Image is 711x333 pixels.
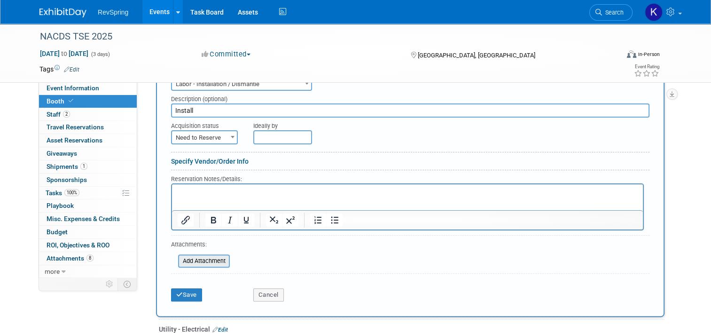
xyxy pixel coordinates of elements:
td: Toggle Event Tabs [118,278,137,290]
button: Subscript [266,214,282,227]
span: Asset Reservations [47,136,102,144]
a: Edit [212,326,228,333]
button: Superscript [282,214,298,227]
span: Playbook [47,202,74,209]
a: Specify Vendor/Order Info [171,158,249,165]
span: Misc. Expenses & Credits [47,215,120,222]
a: Budget [39,226,137,238]
a: Booth [39,95,137,108]
span: 100% [64,189,79,196]
span: 2 [63,111,70,118]
a: Tasks100% [39,187,137,199]
a: Asset Reservations [39,134,137,147]
div: NACDS TSE 2025 [37,28,607,45]
span: (3 days) [90,51,110,57]
span: more [45,268,60,275]
button: Bullet list [327,214,343,227]
span: Search [602,9,624,16]
button: Bold [205,214,221,227]
div: In-Person [638,51,660,58]
span: Need to Reserve [172,131,237,144]
a: Staff2 [39,108,137,121]
button: Committed [198,49,254,59]
span: ROI, Objectives & ROO [47,241,109,249]
span: Tasks [46,189,79,197]
a: Edit [64,66,79,73]
span: Booth [47,97,75,105]
span: Attachments [47,254,94,262]
a: Misc. Expenses & Credits [39,213,137,225]
span: Labor - Installation / Dismantle [172,78,311,91]
span: to [60,50,69,57]
button: Insert/edit link [178,214,194,227]
td: Tags [39,64,79,74]
div: Ideally by [253,118,609,130]
div: Reservation Notes/Details: [171,174,644,183]
div: Description (optional) [171,91,649,103]
span: Staff [47,111,70,118]
span: Labor - Installation / Dismantle [171,77,312,91]
button: Italic [222,214,238,227]
a: ROI, Objectives & ROO [39,239,137,252]
button: Underline [238,214,254,227]
a: more [39,265,137,278]
td: Personalize Event Tab Strip [102,278,118,290]
a: Playbook [39,199,137,212]
iframe: Rich Text Area [172,184,643,210]
a: Attachments8 [39,252,137,265]
span: Travel Reservations [47,123,104,131]
span: [GEOGRAPHIC_DATA], [GEOGRAPHIC_DATA] [418,52,535,59]
button: Save [171,288,202,301]
a: Sponsorships [39,174,137,186]
button: Numbered list [310,214,326,227]
span: RevSpring [98,8,128,16]
span: Budget [47,228,68,236]
i: Booth reservation complete [69,98,73,103]
img: Format-Inperson.png [627,50,636,58]
a: Giveaways [39,147,137,160]
div: Event Rating [634,64,659,69]
div: Attachments: [171,240,230,251]
a: Shipments1 [39,160,137,173]
span: Sponsorships [47,176,87,183]
span: Event Information [47,84,99,92]
img: ExhibitDay [39,8,86,17]
a: Search [589,4,633,21]
img: Kelsey Culver [645,3,663,21]
a: Travel Reservations [39,121,137,134]
div: Event Format [568,49,660,63]
span: Need to Reserve [171,130,238,144]
span: 8 [86,254,94,262]
span: Giveaways [47,150,77,157]
button: Cancel [253,288,284,301]
span: Shipments [47,163,87,170]
span: 1 [80,163,87,170]
span: [DATE] [DATE] [39,49,89,58]
a: Event Information [39,82,137,95]
div: Acquisition status [171,118,239,130]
